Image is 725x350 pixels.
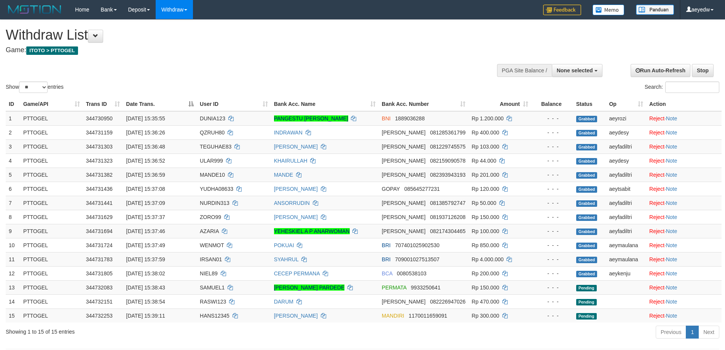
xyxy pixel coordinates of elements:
[646,139,722,153] td: ·
[606,196,646,210] td: aeyfadiltri
[200,158,223,164] span: ULAR999
[200,228,219,234] span: AZARIA
[666,256,677,262] a: Note
[200,129,225,136] span: QZRUH80
[126,256,165,262] span: [DATE] 15:37:59
[606,224,646,238] td: aeyfadiltri
[395,242,440,248] span: Copy 707401025902530 to clipboard
[430,299,465,305] span: Copy 082226947026 to clipboard
[649,186,664,192] a: Reject
[646,196,722,210] td: ·
[6,125,20,139] td: 2
[646,280,722,294] td: ·
[126,158,165,164] span: [DATE] 15:36:52
[576,257,598,263] span: Grabbed
[534,227,570,235] div: - - -
[200,242,224,248] span: WENMOT
[126,284,165,291] span: [DATE] 15:38:43
[20,210,83,224] td: PTTOGEL
[576,172,598,179] span: Grabbed
[665,82,719,93] input: Search:
[86,299,113,305] span: 344732151
[382,214,425,220] span: [PERSON_NAME]
[86,186,113,192] span: 344731436
[430,214,465,220] span: Copy 081937126208 to clipboard
[472,186,499,192] span: Rp 120.000
[534,199,570,207] div: - - -
[646,294,722,308] td: ·
[6,139,20,153] td: 3
[646,308,722,323] td: ·
[472,144,499,150] span: Rp 103.000
[472,129,499,136] span: Rp 400.000
[20,224,83,238] td: PTTOGEL
[126,214,165,220] span: [DATE] 15:37:37
[656,326,686,339] a: Previous
[397,270,427,276] span: Copy 0080538103 to clipboard
[6,308,20,323] td: 15
[645,82,719,93] label: Search:
[430,200,465,206] span: Copy 081385792747 to clipboard
[606,252,646,266] td: aeymaulana
[6,210,20,224] td: 8
[666,228,677,234] a: Note
[395,115,425,121] span: Copy 1889036288 to clipboard
[20,153,83,168] td: PTTOGEL
[409,313,447,319] span: Copy 1170011659091 to clipboard
[6,82,64,93] label: Show entries
[200,186,233,192] span: YUDHA08633
[606,111,646,126] td: aeyrozi
[6,238,20,252] td: 10
[576,116,598,122] span: Grabbed
[126,242,165,248] span: [DATE] 15:37:49
[382,200,425,206] span: [PERSON_NAME]
[123,97,197,111] th: Date Trans.: activate to sort column descending
[20,139,83,153] td: PTTOGEL
[646,111,722,126] td: ·
[666,284,677,291] a: Note
[274,158,308,164] a: KHAIRULLAH
[20,196,83,210] td: PTTOGEL
[200,115,225,121] span: DUNIA123
[666,270,677,276] a: Note
[649,313,664,319] a: Reject
[86,129,113,136] span: 344731159
[6,280,20,294] td: 13
[534,312,570,320] div: - - -
[534,213,570,221] div: - - -
[430,158,465,164] span: Copy 082159090578 to clipboard
[26,46,78,55] span: ITOTO > PTTOGEL
[649,144,664,150] a: Reject
[6,46,476,54] h4: Game:
[606,182,646,196] td: aeytsabit
[86,214,113,220] span: 344731629
[576,200,598,207] span: Grabbed
[649,228,664,234] a: Reject
[382,313,404,319] span: MANDIRI
[534,157,570,165] div: - - -
[576,243,598,249] span: Grabbed
[649,172,664,178] a: Reject
[646,238,722,252] td: ·
[534,185,570,193] div: - - -
[20,238,83,252] td: PTTOGEL
[200,284,225,291] span: SAMUEL1
[666,158,677,164] a: Note
[606,125,646,139] td: aeydesy
[411,284,441,291] span: Copy 9933250641 to clipboard
[395,256,440,262] span: Copy 709001027513507 to clipboard
[20,266,83,280] td: PTTOGEL
[382,172,425,178] span: [PERSON_NAME]
[382,115,390,121] span: BNI
[576,144,598,150] span: Grabbed
[20,125,83,139] td: PTTOGEL
[6,4,64,15] img: MOTION_logo.png
[573,97,606,111] th: Status
[274,144,318,150] a: [PERSON_NAME]
[6,111,20,126] td: 1
[606,153,646,168] td: aeydesy
[649,158,664,164] a: Reject
[19,82,48,93] select: Showentries
[86,115,113,121] span: 344730950
[274,284,345,291] a: [PERSON_NAME] PARDEDE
